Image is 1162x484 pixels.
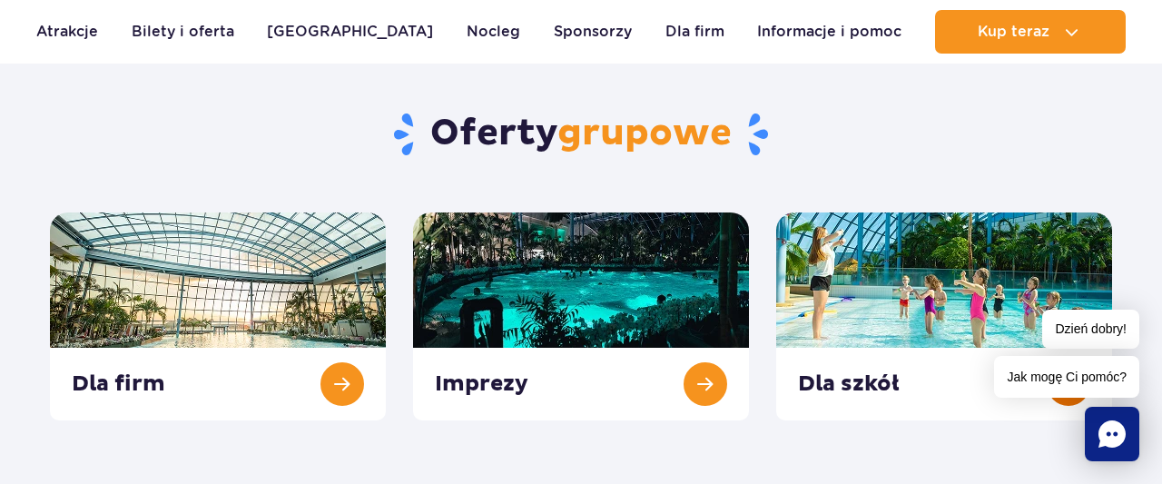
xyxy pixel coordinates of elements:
[557,111,732,156] span: grupowe
[50,111,1113,158] h2: Oferty
[935,10,1126,54] button: Kup teraz
[36,10,98,54] a: Atrakcje
[1085,407,1139,461] div: Chat
[994,356,1139,398] span: Jak mogę Ci pomóc?
[554,10,632,54] a: Sponsorzy
[132,10,234,54] a: Bilety i oferta
[665,10,724,54] a: Dla firm
[978,24,1049,40] span: Kup teraz
[1042,310,1139,349] span: Dzień dobry!
[467,10,520,54] a: Nocleg
[267,10,433,54] a: [GEOGRAPHIC_DATA]
[757,10,901,54] a: Informacje i pomoc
